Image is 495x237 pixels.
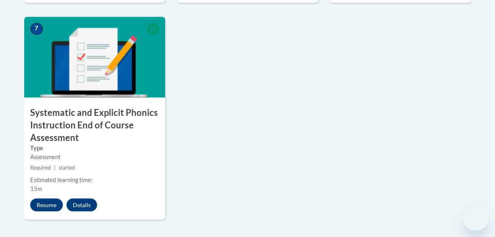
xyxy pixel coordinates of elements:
[30,152,159,161] div: Assessment
[463,205,489,231] iframe: Button to launch messaging window
[30,23,43,35] span: 7
[30,198,63,211] button: Resume
[24,106,165,143] h3: Systematic and Explicit Phonics Instruction End of Course Assessment
[30,185,42,192] span: 15m
[54,164,56,170] span: |
[24,17,165,97] img: Course Image
[30,175,159,184] div: Estimated learning time:
[66,198,97,211] button: Details
[30,143,159,152] label: Type
[30,164,51,170] span: Required
[59,164,75,170] span: started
